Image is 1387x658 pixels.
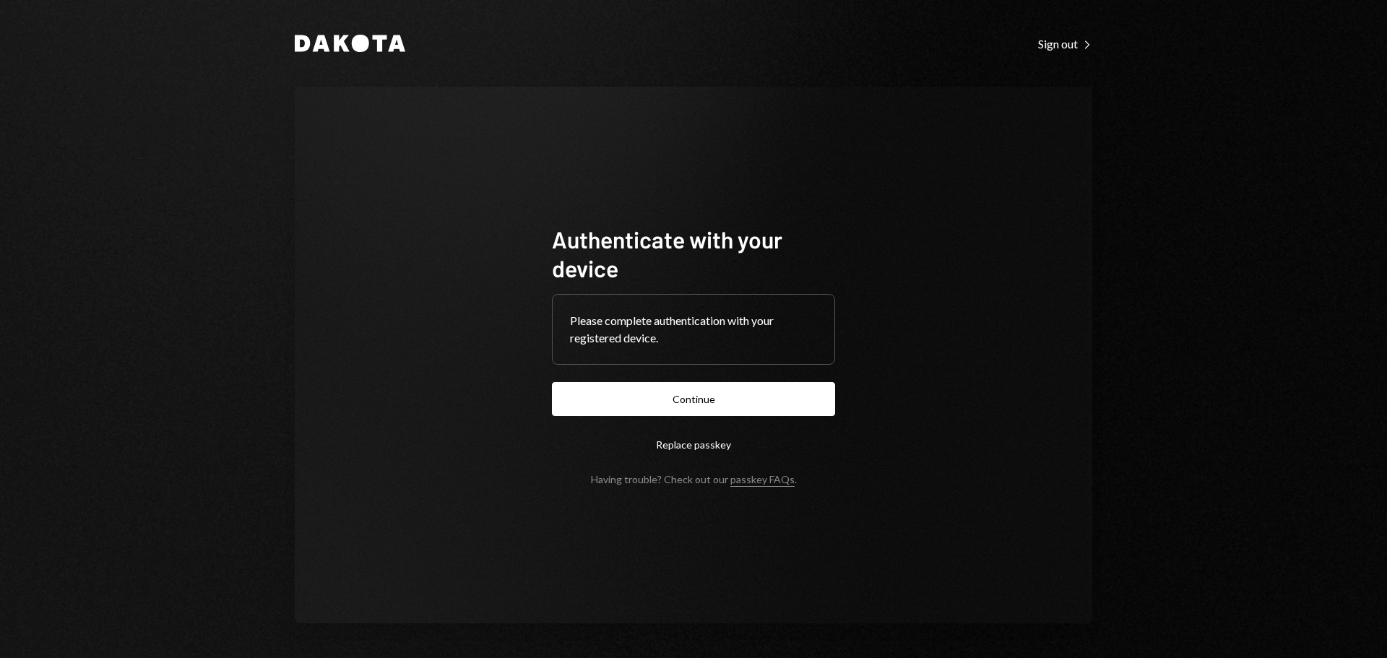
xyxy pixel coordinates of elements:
[552,428,835,462] button: Replace passkey
[552,225,835,282] h1: Authenticate with your device
[1038,37,1092,51] div: Sign out
[591,473,797,485] div: Having trouble? Check out our .
[570,312,817,347] div: Please complete authentication with your registered device.
[730,473,795,487] a: passkey FAQs
[552,382,835,416] button: Continue
[1038,35,1092,51] a: Sign out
